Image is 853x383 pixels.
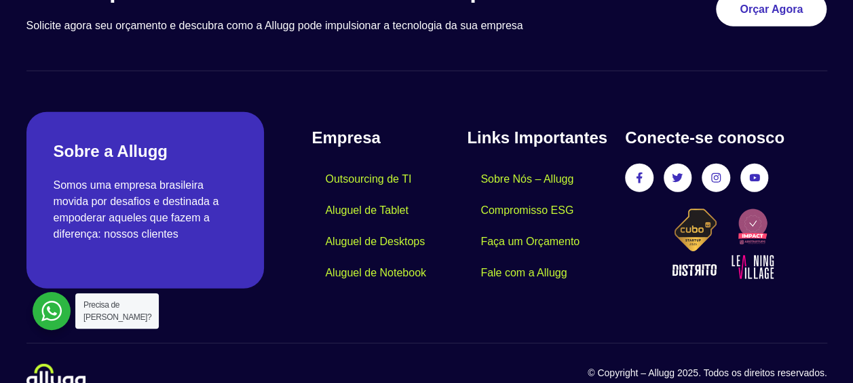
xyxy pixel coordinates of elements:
div: Widget de chat [785,318,853,383]
a: Fale com a Allugg [467,257,580,289]
a: Outsourcing de TI [311,164,425,195]
h2: Sobre a Allugg [54,139,238,164]
nav: Menu [467,164,611,289]
a: Aluguel de Notebook [311,257,440,289]
span: Precisa de [PERSON_NAME]? [83,300,151,322]
p: © Copyright – Allugg 2025. Todos os direitos reservados. [427,366,827,380]
p: Solicite agora seu orçamento e descubra como a Allugg pode impulsionar a tecnologia da sua empresa [26,18,611,34]
a: Sobre Nós – Allugg [467,164,587,195]
a: Compromisso ESG [467,195,587,226]
span: Orçar Agora [740,4,803,15]
p: Somos uma empresa brasileira movida por desafios e destinada a empoderar aqueles que fazem a dife... [54,177,238,242]
iframe: Chat Widget [785,318,853,383]
nav: Menu [311,164,467,289]
h4: Links Importantes [467,126,611,150]
a: Faça um Orçamento [467,226,593,257]
h4: Empresa [311,126,467,150]
a: Aluguel de Tablet [311,195,421,226]
a: Aluguel de Desktops [311,226,438,257]
h4: Conecte-se conosco [625,126,827,150]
